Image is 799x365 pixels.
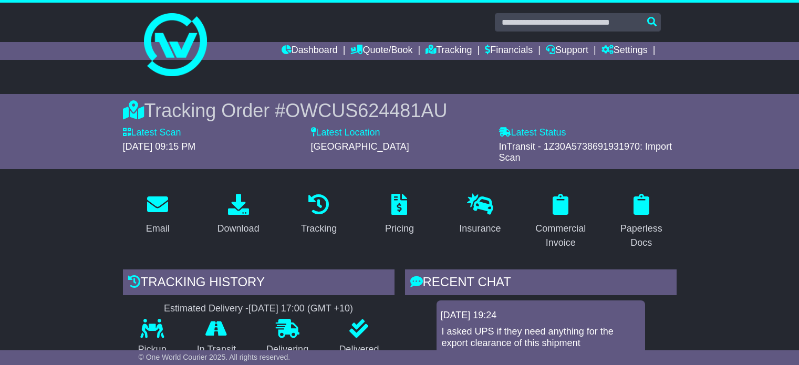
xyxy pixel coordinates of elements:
div: Estimated Delivery - [123,303,395,315]
p: In Transit [182,344,251,356]
div: Email [146,222,170,236]
p: Delivering [251,344,324,356]
label: Latest Scan [123,127,181,139]
div: Tracking history [123,269,395,298]
a: Insurance [452,190,507,239]
div: RECENT CHAT [405,269,677,298]
a: Tracking [294,190,344,239]
div: [DATE] 17:00 (GMT +10) [248,303,353,315]
a: Financials [485,42,533,60]
div: Tracking Order # [123,99,677,122]
div: Paperless Docs [613,222,669,250]
p: Pickup [123,344,182,356]
div: [DATE] 19:24 [441,310,641,321]
a: Email [139,190,177,239]
a: Support [546,42,588,60]
p: Delivered [324,344,394,356]
span: OWCUS624481AU [285,100,447,121]
div: Commercial Invoice [533,222,589,250]
a: Settings [601,42,648,60]
a: Download [211,190,266,239]
span: [DATE] 09:15 PM [123,141,196,152]
span: © One World Courier 2025. All rights reserved. [139,353,290,361]
a: Pricing [378,190,421,239]
div: Tracking [301,222,337,236]
a: Paperless Docs [606,190,676,254]
div: Download [217,222,260,236]
label: Latest Status [499,127,566,139]
span: [GEOGRAPHIC_DATA] [311,141,409,152]
a: Quote/Book [350,42,412,60]
label: Latest Location [311,127,380,139]
a: Dashboard [282,42,338,60]
div: Pricing [385,222,414,236]
div: Insurance [459,222,501,236]
a: Commercial Invoice [526,190,596,254]
span: InTransit - 1Z30A5738691931970: Import Scan [499,141,672,163]
a: Tracking [426,42,472,60]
